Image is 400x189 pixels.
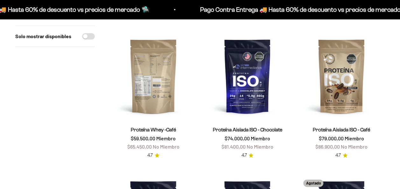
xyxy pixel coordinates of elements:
span: No Miembro [247,143,273,150]
span: $79.000,00 [319,135,344,141]
a: 4.74.7 de 5.0 estrellas [335,152,347,159]
span: $65.450,00 [127,143,152,150]
span: $81.400,00 [221,143,246,150]
img: Proteína Whey -Café [110,33,197,119]
span: Miembro [251,135,270,141]
label: Solo mostrar disponibles [15,32,71,40]
span: Miembro [156,135,176,141]
span: 4.7 [147,152,153,159]
a: 4.74.7 de 5.0 estrellas [241,152,253,159]
span: $86.900,00 [315,143,340,150]
a: Proteína Aislada ISO - Café [313,127,370,132]
span: 4.7 [335,152,341,159]
span: 4.7 [241,152,247,159]
span: $74.000,00 [225,135,250,141]
a: 4.74.7 de 5.0 estrellas [147,152,159,159]
p: Pago Contra Entrega 🚚 Hasta 60% de descuento vs precios de mercado 🛸 [168,4,378,15]
span: $59.500,00 [131,135,155,141]
span: No Miembro [341,143,368,150]
span: Miembro [345,135,364,141]
span: No Miembro [153,143,179,150]
a: Proteína Aislada ISO - Chocolate [213,127,282,132]
a: Proteína Whey -Café [131,127,176,132]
